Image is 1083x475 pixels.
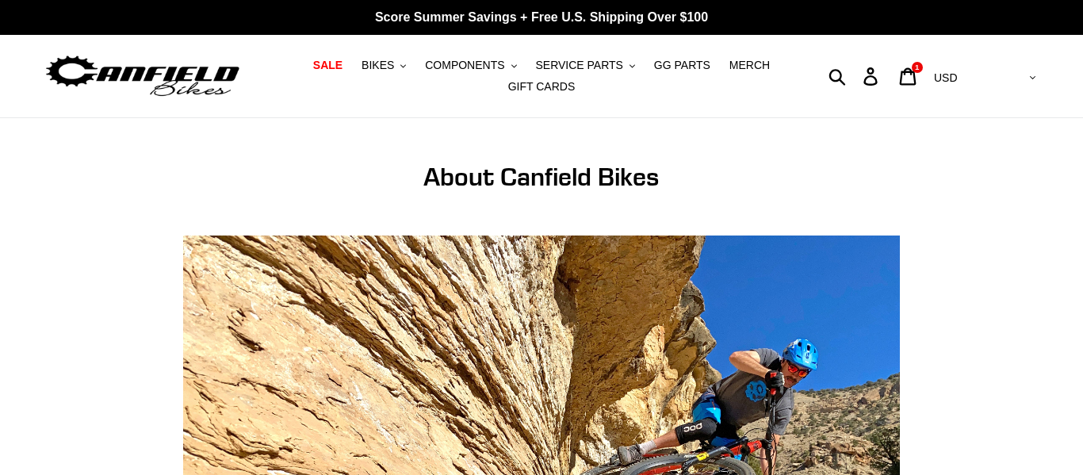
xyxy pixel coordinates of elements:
button: SERVICE PARTS [527,55,642,76]
button: BIKES [354,55,414,76]
span: SALE [313,59,343,72]
span: BIKES [362,59,394,72]
span: 1 [915,63,919,71]
span: MERCH [729,59,770,72]
a: GIFT CARDS [500,76,584,98]
a: MERCH [721,55,778,76]
span: SERVICE PARTS [535,59,622,72]
span: GG PARTS [654,59,710,72]
a: SALE [305,55,350,76]
a: GG PARTS [646,55,718,76]
button: COMPONENTS [417,55,524,76]
span: GIFT CARDS [508,80,576,94]
span: COMPONENTS [425,59,504,72]
h1: About Canfield Bikes [183,162,899,192]
a: 1 [890,59,928,94]
img: Canfield Bikes [44,52,242,102]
